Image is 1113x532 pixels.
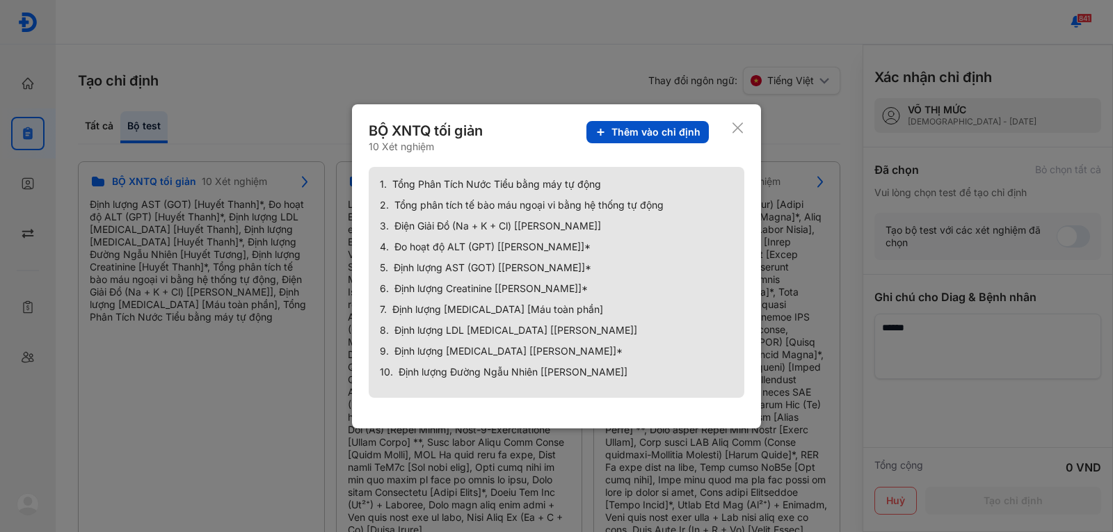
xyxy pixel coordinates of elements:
[380,220,389,232] span: 3.
[380,178,387,191] span: 1.
[586,121,709,143] button: Thêm vào chỉ định
[392,178,601,191] span: Tổng Phân Tích Nước Tiểu bằng máy tự động
[380,303,387,316] span: 7.
[399,366,627,378] span: Định lượng Đường Ngẫu Nhiên [[PERSON_NAME]]
[380,199,389,211] span: 2.
[380,345,389,357] span: 9.
[394,199,664,211] span: Tổng phân tích tế bào máu ngoại vi bằng hệ thống tự động
[394,324,637,337] span: Định lượng LDL [MEDICAL_DATA] [[PERSON_NAME]]
[380,282,389,295] span: 6.
[380,366,393,378] span: 10.
[369,121,486,140] div: BỘ XNTQ tối giản
[380,324,389,337] span: 8.
[394,220,601,232] span: Điện Giải Đồ (Na + K + Cl) [[PERSON_NAME]]
[611,126,700,138] span: Thêm vào chỉ định
[392,303,603,316] span: Định lượng [MEDICAL_DATA] [Máu toàn phần]
[369,140,486,153] div: 10 Xét nghiệm
[380,261,388,274] span: 5.
[394,241,591,253] span: Đo hoạt độ ALT (GPT) [[PERSON_NAME]]*
[394,282,588,295] span: Định lượng Creatinine [[PERSON_NAME]]*
[394,345,623,357] span: Định lượng [MEDICAL_DATA] [[PERSON_NAME]]*
[380,241,389,253] span: 4.
[394,261,591,274] span: Định lượng AST (GOT) [[PERSON_NAME]]*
